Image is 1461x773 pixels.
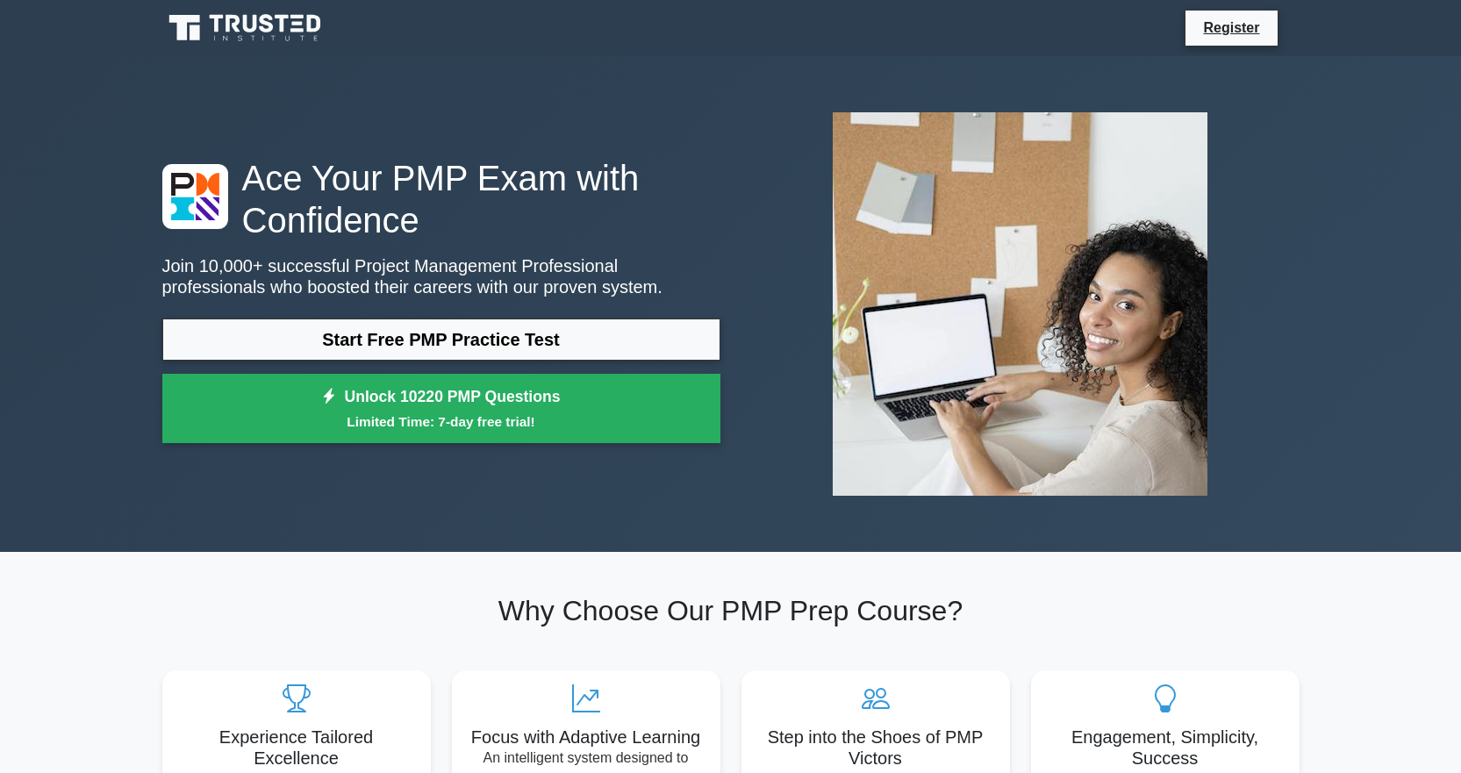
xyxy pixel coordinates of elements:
a: Register [1192,17,1270,39]
a: Unlock 10220 PMP QuestionsLimited Time: 7-day free trial! [162,374,720,444]
h5: Experience Tailored Excellence [176,726,417,769]
p: Join 10,000+ successful Project Management Professional professionals who boosted their careers w... [162,255,720,297]
a: Start Free PMP Practice Test [162,319,720,361]
h5: Step into the Shoes of PMP Victors [756,726,996,769]
h1: Ace Your PMP Exam with Confidence [162,157,720,241]
h5: Focus with Adaptive Learning [466,726,706,748]
small: Limited Time: 7-day free trial! [184,412,698,432]
h2: Why Choose Our PMP Prep Course? [162,594,1300,627]
h5: Engagement, Simplicity, Success [1045,726,1286,769]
